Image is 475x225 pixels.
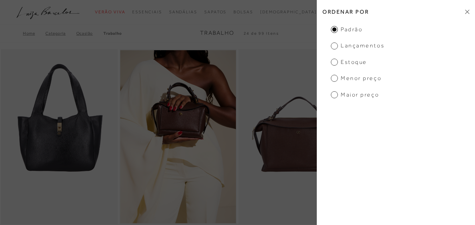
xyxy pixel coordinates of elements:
a: Categoria [45,31,76,36]
span: Estoque [331,58,367,66]
a: Ocasião [76,31,103,36]
a: categoryNavScreenReaderText [132,6,162,19]
img: BOLSA GRANDE EM COURO CAFÉ COM ALÇA DUPLA [239,50,355,223]
span: Sandálias [169,9,197,14]
span: Padrão [331,26,362,33]
a: noSubCategoriesText [260,6,317,19]
span: Sapatos [204,9,226,14]
a: BOLSA MÉDIA EM COURO PRETO COM FECHO DOURADO BOLSA MÉDIA EM COURO PRETO COM FECHO DOURADO [2,50,117,223]
span: Verão Viva [95,9,125,14]
span: 24 de 99 itens [244,31,279,36]
h2: Ordenar por [317,4,475,20]
img: BOLSA MÉDIA EM COURO PRETO COM FECHO DOURADO [2,50,117,223]
img: BOLSA PEQUENA EM COURO CAFÉ COM BOLSO FRONTAL E ALÇA DUPLA [120,50,236,223]
a: BOLSA GRANDE EM COURO CAFÉ COM ALÇA DUPLA BOLSA GRANDE EM COURO CAFÉ COM ALÇA DUPLA [239,50,355,223]
span: Trabalho [200,30,234,36]
a: categoryNavScreenReaderText [95,6,125,19]
a: categoryNavScreenReaderText [233,6,253,19]
span: Essenciais [132,9,162,14]
span: [DEMOGRAPHIC_DATA] [260,9,317,14]
a: Home [23,31,45,36]
a: Trabalho [103,31,122,36]
span: Lançamentos [331,42,384,49]
a: categoryNavScreenReaderText [204,6,226,19]
a: BOLSA PEQUENA EM COURO CAFÉ COM BOLSO FRONTAL E ALÇA DUPLA BOLSA PEQUENA EM COURO CAFÉ COM BOLSO ... [120,50,236,223]
span: Menor preço [331,74,381,82]
span: Maior preço [331,91,379,99]
a: categoryNavScreenReaderText [169,6,197,19]
span: Bolsas [233,9,253,14]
